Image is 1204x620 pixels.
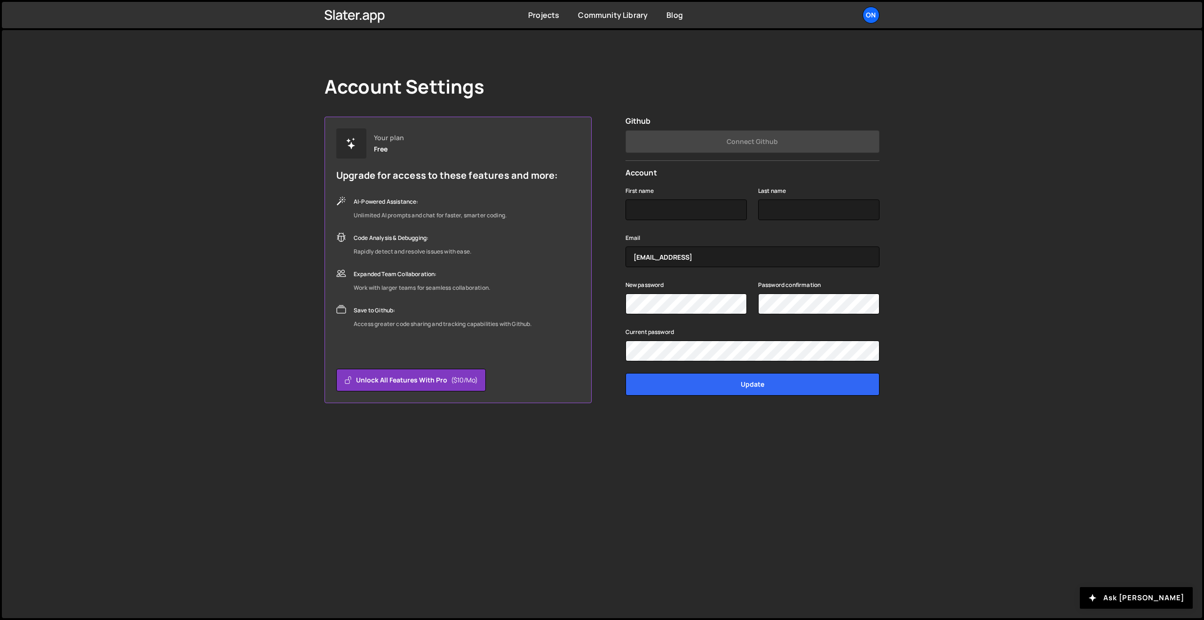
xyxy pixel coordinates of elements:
[758,186,786,196] label: Last name
[374,145,388,153] div: Free
[863,7,879,24] a: On
[626,280,664,290] label: New password
[354,305,532,316] div: Save to Github:
[354,269,490,280] div: Expanded Team Collaboration:
[354,282,490,294] div: Work with larger teams for seamless collaboration.
[626,117,879,126] h2: Github
[354,210,507,221] div: Unlimited AI prompts and chat for faster, smarter coding.
[578,10,648,20] a: Community Library
[626,168,879,177] h2: Account
[758,280,821,290] label: Password confirmation
[528,10,559,20] a: Projects
[354,232,471,244] div: Code Analysis & Debugging:
[354,318,532,330] div: Access greater code sharing and tracking capabilities with Github.
[451,375,478,385] span: ($10/mo)
[336,170,558,181] h5: Upgrade for access to these features and more:
[1080,587,1193,609] button: Ask [PERSON_NAME]
[626,373,879,396] input: Update
[626,186,654,196] label: First name
[374,134,404,142] div: Your plan
[666,10,683,20] a: Blog
[626,327,674,337] label: Current password
[354,246,471,257] div: Rapidly detect and resolve issues with ease.
[336,369,486,391] button: Unlock all features with Pro($10/mo)
[354,196,507,207] div: AI-Powered Assistance:
[325,75,485,98] h1: Account Settings
[626,130,879,153] button: Connect Github
[626,233,641,243] label: Email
